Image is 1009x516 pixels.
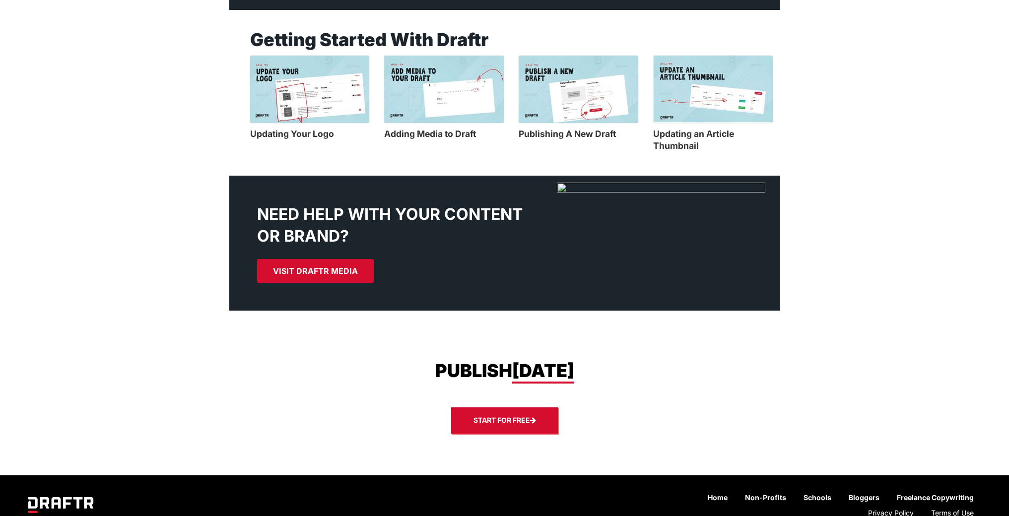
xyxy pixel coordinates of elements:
a: [DATE] [512,360,574,384]
a: Publishing A New Draft [519,126,638,140]
img: draftr-logo.png [28,497,94,513]
a: Visit Draftr Media [257,259,374,283]
div: Getting Started With Draftr [250,31,780,49]
a: Updating an Article Thumbnail [653,126,773,152]
h2: Need Help With Your Content or Brand? [257,203,529,248]
a: Schools [797,490,838,505]
a: Freelance Copywriting [890,490,981,505]
a: Start for free [451,407,558,434]
a: Non-Profits [738,490,793,505]
a: Adding Media to Draft [384,126,504,140]
a: Bloggers [842,490,886,505]
a: Home [701,490,735,505]
a: Updating Your Logo [250,126,370,140]
img: mavsgridiron2.jpg [557,183,766,300]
